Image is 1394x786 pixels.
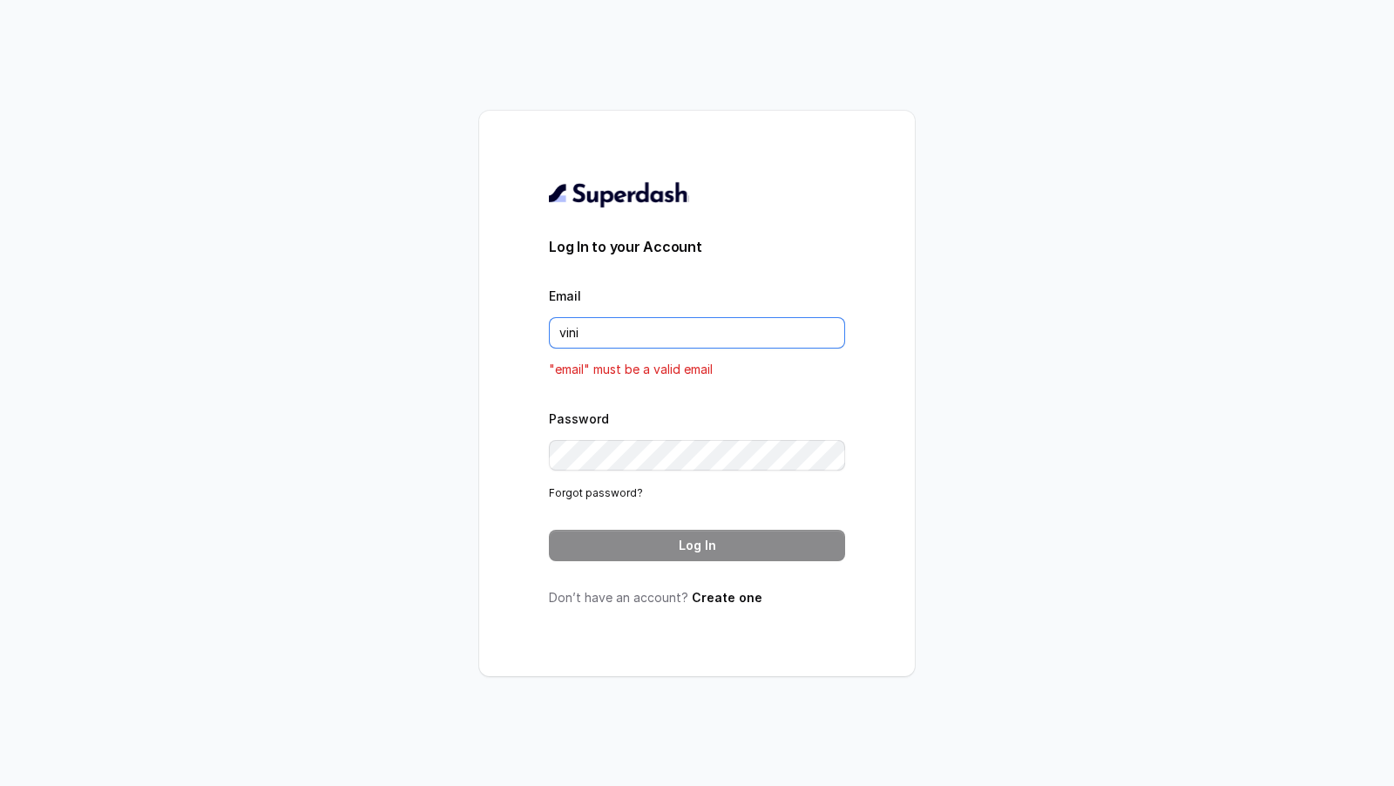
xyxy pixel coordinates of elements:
p: "email" must be a valid email [549,359,845,380]
label: Password [549,411,609,426]
a: Forgot password? [549,486,643,499]
a: Create one [692,590,762,605]
img: light.svg [549,180,689,208]
h3: Log In to your Account [549,236,845,257]
button: Log In [549,530,845,561]
input: youremail@example.com [549,317,845,349]
label: Email [549,288,581,303]
p: Don’t have an account? [549,589,845,606]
